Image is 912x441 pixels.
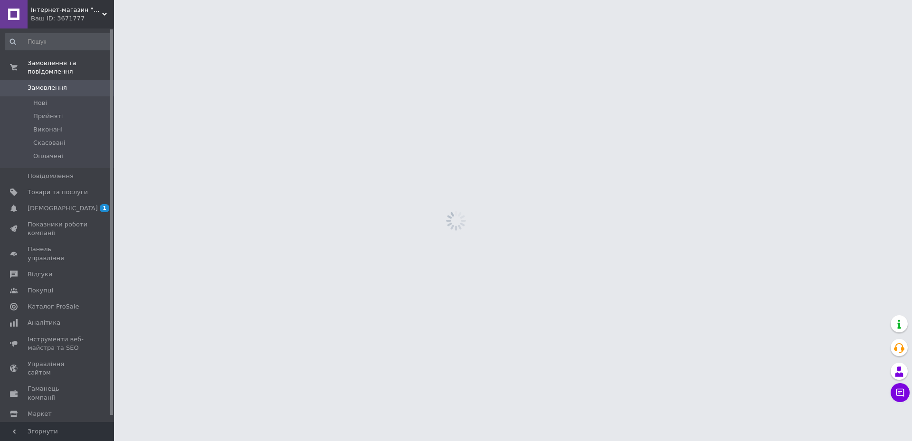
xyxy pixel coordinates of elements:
[28,270,52,279] span: Відгуки
[33,139,66,147] span: Скасовані
[33,152,63,160] span: Оплачені
[33,99,47,107] span: Нові
[28,335,88,352] span: Інструменти веб-майстра та SEO
[28,188,88,197] span: Товари та послуги
[28,59,114,76] span: Замовлення та повідомлення
[28,172,74,180] span: Повідомлення
[33,125,63,134] span: Виконані
[28,360,88,377] span: Управління сайтом
[28,286,53,295] span: Покупці
[31,6,102,14] span: Інтернет-магазин "Amigurumi-Mir" пряжа та фурнітура для рукоділля
[5,33,112,50] input: Пошук
[28,302,79,311] span: Каталог ProSale
[28,220,88,237] span: Показники роботи компанії
[28,245,88,262] span: Панель управління
[28,385,88,402] span: Гаманець компанії
[28,319,60,327] span: Аналітика
[100,204,109,212] span: 1
[28,410,52,418] span: Маркет
[28,84,67,92] span: Замовлення
[31,14,114,23] div: Ваш ID: 3671777
[33,112,63,121] span: Прийняті
[28,204,98,213] span: [DEMOGRAPHIC_DATA]
[891,383,910,402] button: Чат з покупцем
